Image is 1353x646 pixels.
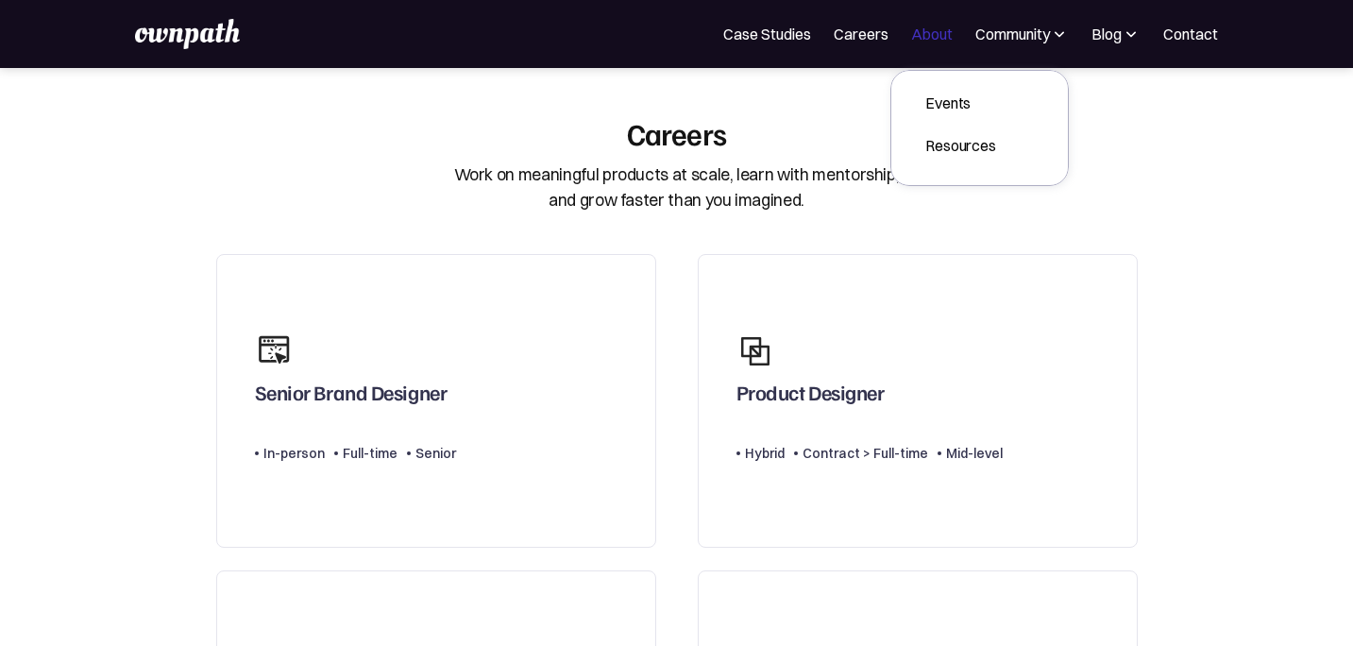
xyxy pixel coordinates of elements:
div: Full-time [343,442,397,465]
div: Resources [925,134,996,157]
nav: Community [890,70,1069,186]
div: Community [975,23,1050,45]
a: Resources [910,128,1011,162]
a: Careers [834,23,888,45]
div: Events [925,92,996,114]
a: About [911,23,953,45]
div: Work on meaningful products at scale, learn with mentorship, and grow faster than you imagined. [454,162,900,212]
div: Senior Brand Designer [255,380,448,414]
div: Senior [415,442,456,465]
a: Contact [1163,23,1218,45]
a: Case Studies [723,23,811,45]
div: Product Designer [736,380,885,414]
div: Blog [1091,23,1141,45]
div: Careers [627,115,727,151]
div: Contract > Full-time [803,442,928,465]
div: Hybrid [745,442,785,465]
div: Blog [1091,23,1122,45]
div: Mid-level [946,442,1003,465]
div: Community [975,23,1069,45]
div: In-person [263,442,325,465]
a: Senior Brand DesignerIn-personFull-timeSenior [216,254,656,548]
a: Events [910,86,1011,120]
a: Product DesignerHybridContract > Full-timeMid-level [698,254,1138,548]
